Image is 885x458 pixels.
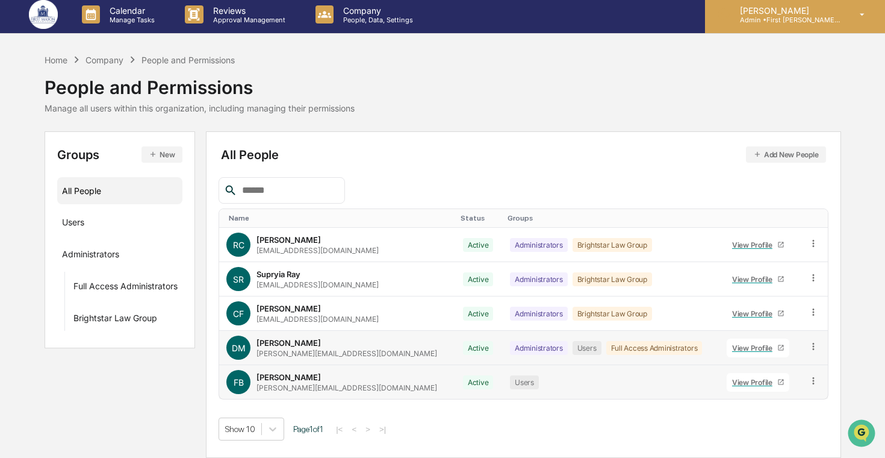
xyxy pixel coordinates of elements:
div: Brightstar Law Group [573,272,652,286]
div: Full Access Administrators [73,281,178,295]
div: View Profile [732,240,777,249]
p: Approval Management [203,16,291,24]
div: Active [463,238,494,252]
span: RC [233,240,244,250]
img: 8933085812038_c878075ebb4cc5468115_72.jpg [25,92,47,114]
div: We're available if you need us! [54,104,166,114]
button: < [348,424,360,434]
p: Manage Tasks [100,16,161,24]
div: [EMAIL_ADDRESS][DOMAIN_NAME] [256,280,379,289]
a: 🖐️Preclearance [7,242,82,263]
div: Users [573,341,601,355]
div: Active [463,375,494,389]
button: > [362,424,374,434]
div: Past conversations [12,134,81,143]
div: Toggle SortBy [810,214,823,222]
a: View Profile [727,373,789,392]
div: Administrators [510,272,568,286]
img: 1746055101610-c473b297-6a78-478c-a979-82029cc54cd1 [12,92,34,114]
div: Users [62,217,84,231]
p: Calendar [100,5,161,16]
span: CF [233,309,244,319]
a: View Profile [727,304,789,323]
div: Toggle SortBy [461,214,498,222]
span: • [100,164,104,174]
div: Supryia Ray [256,269,300,279]
div: All People [221,146,825,163]
div: [PERSON_NAME] [256,372,321,382]
div: [EMAIL_ADDRESS][DOMAIN_NAME] [256,246,379,255]
button: See all [187,131,219,146]
div: Active [463,307,494,321]
div: 🗄️ [87,248,97,257]
a: Powered byPylon [85,298,146,308]
div: View Profile [732,343,777,353]
div: [PERSON_NAME] [256,235,321,245]
a: View Profile [727,339,789,357]
div: Administrators [510,307,568,321]
iframe: Open customer support [846,418,879,451]
div: Home [45,55,67,65]
span: Preclearance [24,246,78,259]
span: [PERSON_NAME] [37,164,98,174]
span: Pylon [120,299,146,308]
div: People and Permissions [141,55,235,65]
p: People, Data, Settings [334,16,419,24]
div: View Profile [732,309,777,318]
span: [PERSON_NAME] [37,196,98,206]
div: Administrators [62,249,119,263]
div: 🖐️ [12,248,22,257]
p: Reviews [203,5,291,16]
span: • [100,196,104,206]
button: |< [332,424,346,434]
p: How can we help? [12,25,219,45]
div: Administrators [510,341,568,355]
a: View Profile [727,270,789,289]
div: All People [62,181,178,201]
div: View Profile [732,275,777,284]
p: Company [334,5,419,16]
span: SR [233,274,244,284]
div: [PERSON_NAME][EMAIL_ADDRESS][DOMAIN_NAME] [256,383,437,392]
div: [PERSON_NAME] [256,304,321,313]
div: View Profile [732,378,777,387]
p: [PERSON_NAME] [730,5,842,16]
div: Brightstar Law Group [573,307,652,321]
div: Groups [57,146,182,163]
div: 🔎 [12,271,22,280]
div: Toggle SortBy [508,214,715,222]
a: View Profile [727,236,789,254]
span: 11:14 AM [107,164,141,174]
div: Brightstar Law Group [73,313,157,327]
span: FB [234,377,244,387]
button: New [141,146,182,163]
span: Attestations [99,246,149,259]
div: Active [463,341,494,355]
div: Company [85,55,123,65]
div: [EMAIL_ADDRESS][DOMAIN_NAME] [256,315,379,324]
div: [PERSON_NAME][EMAIL_ADDRESS][DOMAIN_NAME] [256,349,437,358]
button: >| [376,424,390,434]
div: [PERSON_NAME] [256,338,321,348]
a: 🗄️Attestations [82,242,154,263]
div: Toggle SortBy [229,214,451,222]
span: DM [232,343,246,353]
div: Administrators [510,238,568,252]
span: Data Lookup [24,269,76,281]
div: Start new chat [54,92,197,104]
div: Toggle SortBy [724,214,795,222]
span: [DATE] [107,196,131,206]
div: Users [510,375,539,389]
button: Add New People [746,146,826,163]
a: 🔎Data Lookup [7,265,81,286]
div: People and Permissions [45,67,355,98]
div: Manage all users within this organization, including managing their permissions [45,103,355,113]
p: Admin • First [PERSON_NAME] Financial [730,16,842,24]
span: Page 1 of 1 [293,424,323,434]
img: Cece Ferraez [12,185,31,204]
img: Cece Ferraez [12,152,31,172]
button: Start new chat [205,96,219,110]
div: Brightstar Law Group [573,238,652,252]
